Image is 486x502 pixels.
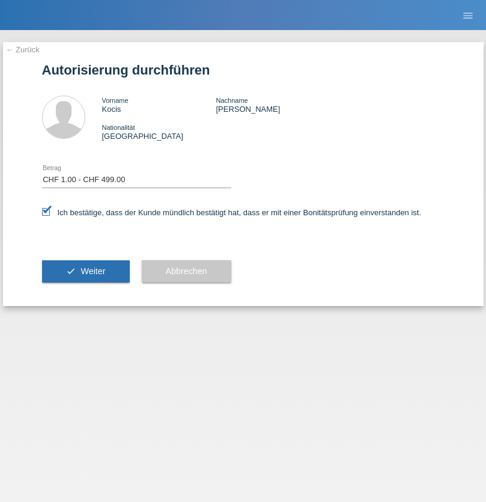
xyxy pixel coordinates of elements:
[66,266,76,276] i: check
[42,260,130,283] button: check Weiter
[102,97,129,104] span: Vorname
[102,123,216,141] div: [GEOGRAPHIC_DATA]
[80,266,105,276] span: Weiter
[216,96,330,114] div: [PERSON_NAME]
[42,63,445,78] h1: Autorisierung durchführen
[102,124,135,131] span: Nationalität
[166,266,207,276] span: Abbrechen
[42,208,422,217] label: Ich bestätige, dass der Kunde mündlich bestätigt hat, dass er mit einer Bonitätsprüfung einversta...
[216,97,248,104] span: Nachname
[462,10,474,22] i: menu
[6,45,40,54] a: ← Zurück
[456,11,480,19] a: menu
[142,260,231,283] button: Abbrechen
[102,96,216,114] div: Kocis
